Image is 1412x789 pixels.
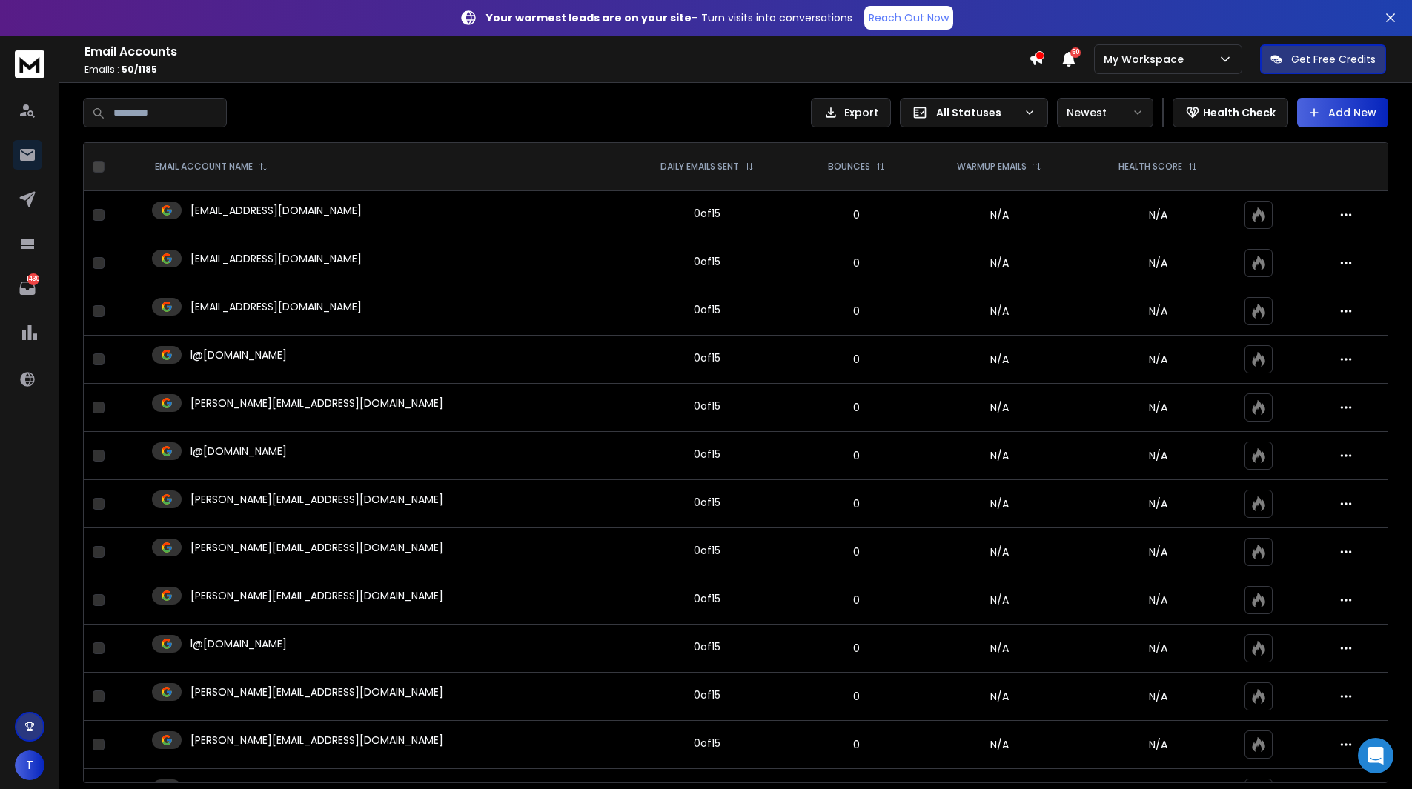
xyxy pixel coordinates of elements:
button: Add New [1297,98,1388,127]
button: Health Check [1173,98,1288,127]
p: 0 [804,737,909,752]
p: N/A [1090,207,1226,222]
strong: Your warmest leads are on your site [486,10,692,25]
p: N/A [1090,496,1226,511]
td: N/A [918,528,1081,576]
p: 0 [804,593,909,607]
div: 0 of 15 [694,447,720,462]
div: 0 of 15 [694,206,720,221]
p: Reach Out Now [869,10,949,25]
button: Newest [1057,98,1153,127]
p: HEALTH SCORE [1118,161,1182,173]
h1: Email Accounts [84,43,1029,61]
button: Get Free Credits [1260,44,1386,74]
p: [PERSON_NAME][EMAIL_ADDRESS][DOMAIN_NAME] [190,492,443,507]
div: 0 of 15 [694,350,720,365]
p: 0 [804,304,909,319]
div: 0 of 15 [694,495,720,510]
td: N/A [918,191,1081,239]
div: 0 of 15 [694,639,720,654]
div: EMAIL ACCOUNT NAME [155,161,268,173]
p: N/A [1090,593,1226,607]
p: BOUNCES [828,161,870,173]
a: 1430 [13,273,42,303]
p: [EMAIL_ADDRESS][DOMAIN_NAME] [190,299,362,314]
p: 0 [804,689,909,704]
td: N/A [918,673,1081,721]
p: Emails : [84,64,1029,76]
td: N/A [918,239,1081,287]
p: N/A [1090,400,1226,415]
p: N/A [1090,256,1226,270]
td: N/A [918,336,1081,384]
p: N/A [1090,641,1226,656]
p: N/A [1090,352,1226,367]
button: T [15,750,44,780]
p: [PERSON_NAME][EMAIL_ADDRESS][DOMAIN_NAME] [190,396,443,410]
p: l@[DOMAIN_NAME] [190,444,287,459]
p: [EMAIL_ADDRESS][DOMAIN_NAME] [190,251,362,266]
p: – Turn visits into conversations [486,10,852,25]
img: logo [15,50,44,78]
p: 0 [804,352,909,367]
p: WARMUP EMAILS [957,161,1027,173]
div: 0 of 15 [694,302,720,317]
p: All Statuses [936,105,1018,120]
td: N/A [918,384,1081,432]
div: 0 of 15 [694,591,720,606]
p: 0 [804,496,909,511]
p: Health Check [1203,105,1276,120]
p: l@[DOMAIN_NAME] [190,347,287,362]
p: [EMAIL_ADDRESS][DOMAIN_NAME] [190,203,362,218]
p: 0 [804,207,909,222]
p: N/A [1090,737,1226,752]
p: DAILY EMAILS SENT [660,161,739,173]
p: l@[DOMAIN_NAME] [190,636,287,651]
td: N/A [918,287,1081,336]
p: 0 [804,545,909,559]
div: 0 of 15 [694,688,720,702]
div: 0 of 15 [694,254,720,269]
td: N/A [918,576,1081,625]
button: Export [811,98,891,127]
p: N/A [1090,304,1226,319]
p: 0 [804,400,909,415]
p: [PERSON_NAME][EMAIL_ADDRESS][DOMAIN_NAME] [190,588,443,603]
td: N/A [918,625,1081,673]
div: 0 of 15 [694,736,720,750]
p: [PERSON_NAME][EMAIL_ADDRESS][DOMAIN_NAME] [190,540,443,555]
span: 50 / 1185 [122,63,157,76]
p: N/A [1090,689,1226,704]
td: N/A [918,721,1081,769]
p: 0 [804,641,909,656]
div: Open Intercom Messenger [1358,738,1393,773]
div: 0 of 15 [694,543,720,558]
p: Get Free Credits [1291,52,1376,67]
td: N/A [918,432,1081,480]
p: [PERSON_NAME][EMAIL_ADDRESS][DOMAIN_NAME] [190,685,443,699]
td: N/A [918,480,1081,528]
p: My Workspace [1104,52,1190,67]
a: Reach Out Now [864,6,953,30]
span: 50 [1070,47,1081,58]
p: [PERSON_NAME][EMAIL_ADDRESS][DOMAIN_NAME] [190,733,443,748]
p: 0 [804,256,909,270]
p: N/A [1090,545,1226,559]
p: N/A [1090,448,1226,463]
div: 0 of 15 [694,399,720,413]
p: 0 [804,448,909,463]
p: 1430 [27,273,39,285]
